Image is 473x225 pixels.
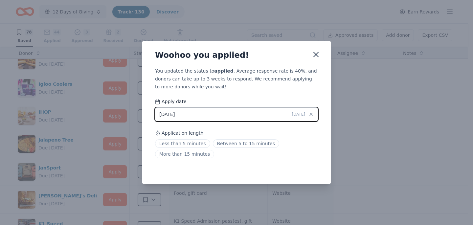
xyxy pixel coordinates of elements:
[213,139,280,148] span: Between 5 to 15 minutes
[155,150,214,158] span: More than 15 minutes
[155,139,210,148] span: Less than 5 minutes
[155,50,249,60] div: Woohoo you applied!
[214,68,234,74] b: applied
[292,112,305,117] span: [DATE]
[155,99,187,105] span: Apply date
[155,129,203,137] span: Application length
[155,107,318,121] button: [DATE][DATE]
[155,67,318,91] div: You updated the status to . Average response rate is 40%, and donors can take up to 3 weeks to re...
[159,110,175,118] div: [DATE]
